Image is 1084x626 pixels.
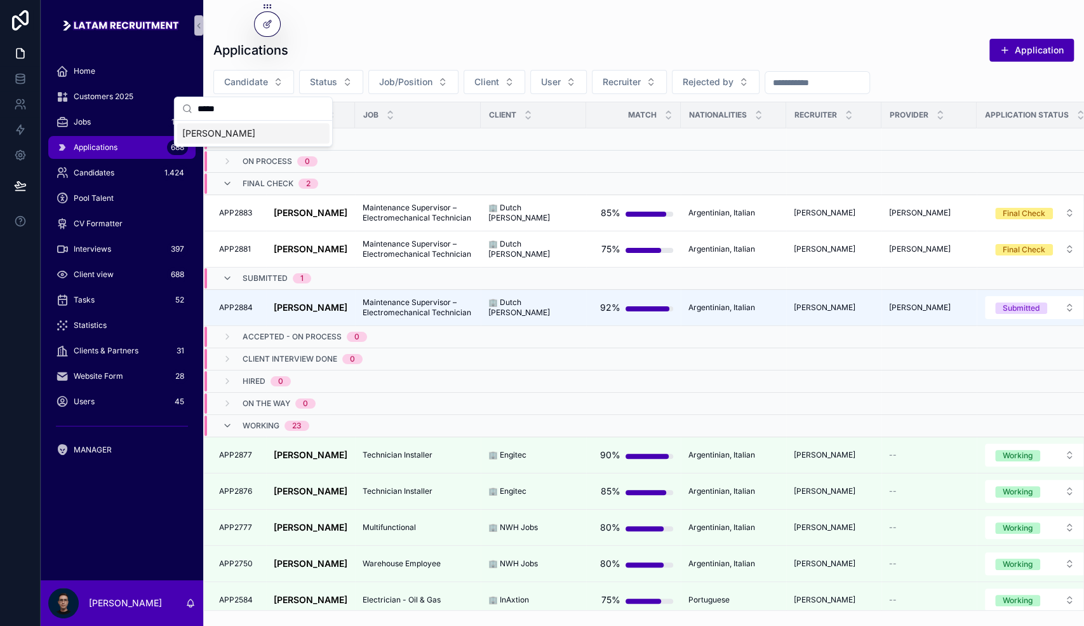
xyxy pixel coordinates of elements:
[48,60,196,83] a: Home
[688,486,779,496] a: Argentinian, Italian
[889,244,951,254] span: [PERSON_NAME]
[488,559,579,569] a: 🏢 NWH Jobs
[48,161,196,184] a: Candidates1.424
[989,39,1074,62] button: Application
[278,376,283,386] div: 0
[274,486,347,497] a: [PERSON_NAME]
[794,486,874,496] a: [PERSON_NAME]
[603,76,641,88] span: Recruiter
[541,76,561,88] span: User
[488,522,538,533] span: 🏢 NWH Jobs
[600,295,620,320] div: 92%
[889,559,897,569] span: --
[243,156,292,167] span: On process
[889,595,969,605] a: --
[889,486,897,496] span: --
[794,595,855,605] span: [PERSON_NAME]
[274,243,347,254] strong: [PERSON_NAME]
[889,208,969,218] a: [PERSON_NAME]
[74,117,91,127] span: Jobs
[889,303,951,313] span: [PERSON_NAME]
[688,559,779,569] a: Argentinian, Italian
[1003,522,1033,534] div: Working
[688,595,730,605] span: Portuguese
[592,70,667,94] button: Select Button
[219,244,251,254] span: APP2881
[363,595,441,605] span: Electrician - Oil & Gas
[1003,208,1045,219] div: Final Check
[274,244,347,255] a: [PERSON_NAME]
[594,479,673,504] a: 85%
[219,559,258,569] a: APP2750
[488,297,579,318] a: 🏢 Dutch [PERSON_NAME]
[48,390,196,413] a: Users45
[1003,450,1033,461] div: Working
[219,450,258,460] a: APP2877
[363,239,473,259] span: Maintenance Supervisor – Electromechanical Technician
[274,522,347,533] strong: [PERSON_NAME]
[306,179,311,189] div: 2
[292,421,302,431] div: 23
[594,587,673,613] a: 75%
[889,208,951,218] span: [PERSON_NAME]
[794,559,874,569] a: [PERSON_NAME]
[274,558,347,569] strong: [PERSON_NAME]
[688,303,755,313] span: Argentinian, Italian
[363,297,473,318] a: Maintenance Supervisor – Electromechanical Technician
[464,70,525,94] button: Select Button
[488,522,579,533] a: 🏢 NWH Jobs
[171,394,188,409] div: 45
[794,595,874,605] a: [PERSON_NAME]
[219,303,258,313] a: APP2884
[61,15,183,36] img: App logo
[688,450,755,460] span: Argentinian, Italian
[219,522,252,533] span: APP2777
[167,242,188,257] div: 397
[1003,595,1033,606] div: Working
[305,156,310,167] div: 0
[74,346,138,356] span: Clients & Partners
[474,76,499,88] span: Client
[363,522,416,533] span: Multifunctional
[488,595,579,605] a: 🏢 InAxtion
[299,70,363,94] button: Select Button
[243,179,293,189] span: Final Check
[74,219,123,229] span: CV Formatter
[48,212,196,235] a: CV Formatter
[224,76,268,88] span: Candidate
[363,203,473,223] span: Maintenance Supervisor – Electromechanical Technician
[354,332,359,342] div: 0
[274,208,347,219] a: [PERSON_NAME]
[219,303,253,313] span: APP2884
[48,365,196,388] a: Website Form28
[310,76,337,88] span: Status
[488,559,538,569] span: 🏢 NWH Jobs
[889,450,897,460] span: --
[274,486,347,496] strong: [PERSON_NAME]
[173,343,188,358] div: 31
[41,51,203,478] div: scrollable content
[219,595,258,605] a: APP2584
[175,121,332,146] div: Suggestions
[243,273,288,283] span: Submitted
[530,70,587,94] button: Select Button
[219,244,258,254] a: APP2881
[889,303,969,313] a: [PERSON_NAME]
[601,236,620,262] div: 75%
[889,244,969,254] a: [PERSON_NAME]
[488,203,579,223] a: 🏢 Dutch [PERSON_NAME]
[594,295,673,320] a: 92%
[688,208,779,218] a: Argentinian, Italian
[274,449,347,460] strong: [PERSON_NAME]
[274,302,347,313] strong: [PERSON_NAME]
[48,439,196,461] a: MANAGER
[350,354,355,364] div: 0
[48,339,196,362] a: Clients & Partners31
[794,450,874,460] a: [PERSON_NAME]
[363,595,473,605] a: Electrician - Oil & Gas
[274,303,347,313] a: [PERSON_NAME]
[889,486,969,496] a: --
[488,239,579,259] span: 🏢 Dutch [PERSON_NAME]
[794,450,855,460] span: [PERSON_NAME]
